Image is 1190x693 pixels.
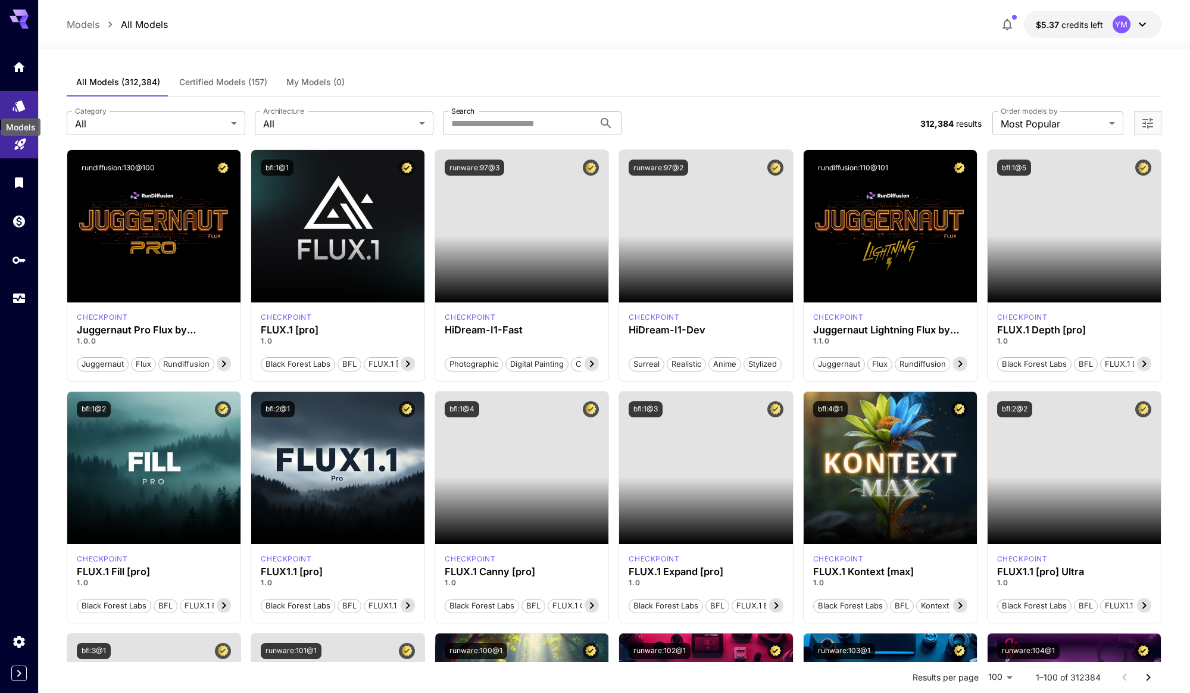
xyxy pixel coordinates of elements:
div: FLUX.1 Fill [pro] [77,566,231,577]
button: bfl:1@2 [77,401,111,417]
span: FLUX.1 Canny [pro] [548,600,629,612]
span: BFL [154,600,177,612]
button: juggernaut [77,356,129,372]
button: Realistic [667,356,706,372]
div: fluxpro [261,554,311,564]
span: BFL [338,358,361,370]
span: Kontext [917,600,953,612]
span: Black Forest Labs [814,600,887,612]
button: runware:97@3 [445,160,504,176]
button: Open more filters [1141,116,1155,131]
button: Certified Model – Vetted for best performance and includes a commercial license. [399,160,415,176]
button: Certified Model – Vetted for best performance and includes a commercial license. [951,401,967,417]
button: runware:100@1 [445,643,507,659]
div: Models [12,95,26,110]
button: BFL [890,598,914,613]
div: Settings [12,634,26,649]
span: Photographic [445,358,502,370]
div: FLUX.1 D [77,312,127,323]
h3: Juggernaut Pro Flux by RunDiffusion [77,324,231,336]
button: FLUX.1 Depth [pro] [1100,356,1180,372]
button: flux [867,356,892,372]
span: BFL [891,600,913,612]
div: Home [12,60,26,74]
button: BFL [338,598,361,613]
h3: FLUX1.1 [pro] Ultra [997,566,1151,577]
span: My Models (0) [286,77,345,88]
span: BFL [706,600,729,612]
div: Usage [12,291,26,306]
span: flux [868,358,892,370]
button: BFL [705,598,729,613]
p: 1.1.0 [813,336,967,346]
p: 1.0.0 [77,336,231,346]
p: 1.0 [997,336,1151,346]
button: FLUX.1 Expand [pro] [732,598,817,613]
button: BFL [1074,356,1098,372]
h3: FLUX.1 [pro] [261,324,415,336]
div: Models [1,118,40,136]
p: checkpoint [261,554,311,564]
p: 1.0 [445,577,599,588]
p: Results per page [913,672,979,683]
p: checkpoint [813,312,864,323]
p: checkpoint [445,554,495,564]
span: FLUX.1 Depth [pro] [1101,358,1179,370]
span: juggernaut [77,358,128,370]
span: Black Forest Labs [77,600,151,612]
button: Certified Model – Vetted for best performance and includes a commercial license. [1135,643,1151,659]
button: runware:102@1 [629,643,691,659]
span: FLUX.1 [pro] [364,358,418,370]
button: Cinematic [571,356,617,372]
button: bfl:2@2 [997,401,1032,417]
span: $5.37 [1036,20,1061,30]
button: BFL [521,598,545,613]
p: checkpoint [445,312,495,323]
p: 1–100 of 312384 [1036,672,1101,683]
h3: FLUX.1 Kontext [max] [813,566,967,577]
span: Digital Painting [506,358,568,370]
div: YM [1113,15,1130,33]
p: checkpoint [997,312,1048,323]
p: Models [67,17,99,32]
p: checkpoint [77,312,127,323]
button: Certified Model – Vetted for best performance and includes a commercial license. [215,401,231,417]
button: Digital Painting [505,356,569,372]
p: checkpoint [997,554,1048,564]
p: 1.0 [261,336,415,346]
button: Black Forest Labs [997,356,1072,372]
button: FLUX.1 Fill [pro] [180,598,248,613]
div: 100 [983,669,1017,686]
button: flux [131,356,156,372]
h3: HiDream-I1-Dev [629,324,783,336]
button: bfl:3@1 [77,643,111,659]
button: Go to next page [1136,666,1160,689]
button: rundiffusion:110@101 [813,160,893,176]
nav: breadcrumb [67,17,168,32]
h3: Juggernaut Lightning Flux by RunDiffusion [813,324,967,336]
span: Black Forest Labs [629,600,702,612]
div: HiDream Fast [445,312,495,323]
span: FLUX.1 Expand [pro] [732,600,816,612]
h3: FLUX.1 Expand [pro] [629,566,783,577]
button: BFL [338,356,361,372]
span: FLUX1.1 [pro] Ultra [1101,600,1177,612]
button: FLUX.1 Canny [pro] [548,598,629,613]
button: runware:101@1 [261,643,321,659]
div: HiDream-I1-Fast [445,324,599,336]
span: results [956,118,982,129]
button: Certified Model – Vetted for best performance and includes a commercial license. [215,160,231,176]
div: fluxultra [997,554,1048,564]
div: FlUX.1 Kontext [max] [813,554,864,564]
button: Certified Model – Vetted for best performance and includes a commercial license. [399,643,415,659]
button: bfl:1@5 [997,160,1031,176]
div: Wallet [12,214,26,229]
label: Category [75,106,107,116]
button: FLUX.1 [pro] [364,356,419,372]
span: Cinematic [571,358,616,370]
button: $5.36849YM [1024,11,1161,38]
button: Anime [708,356,741,372]
button: Certified Model – Vetted for best performance and includes a commercial license. [583,401,599,417]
